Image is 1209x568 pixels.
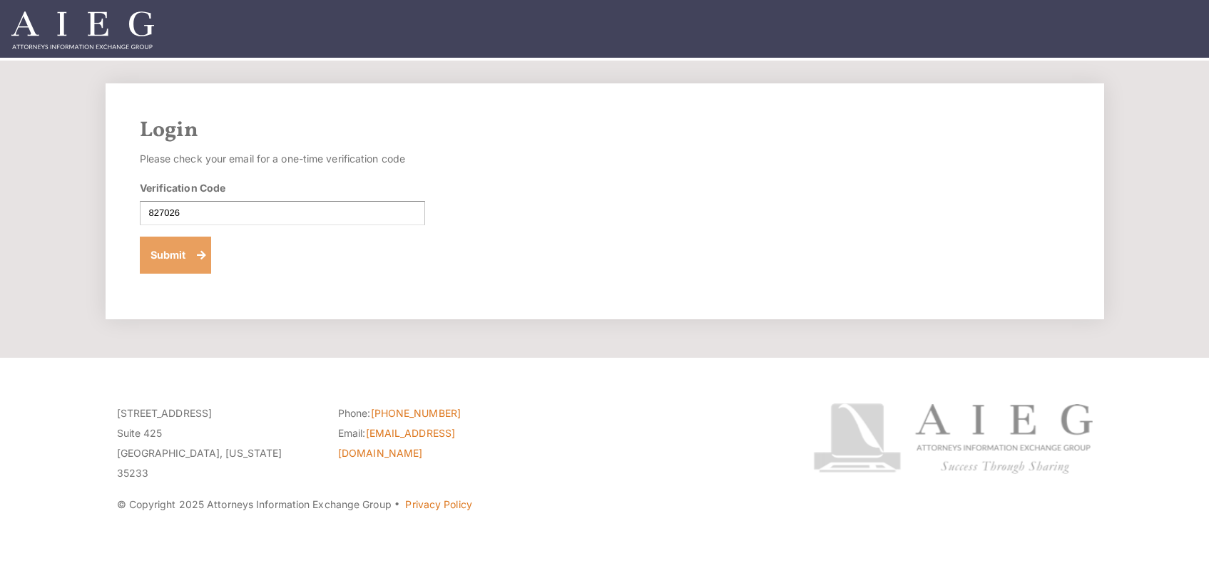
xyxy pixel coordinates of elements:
[140,180,226,195] label: Verification Code
[371,407,461,419] a: [PHONE_NUMBER]
[117,403,317,483] p: [STREET_ADDRESS] Suite 425 [GEOGRAPHIC_DATA], [US_STATE] 35233
[117,495,760,515] p: © Copyright 2025 Attorneys Information Exchange Group
[11,11,154,49] img: Attorneys Information Exchange Group
[140,149,425,169] p: Please check your email for a one-time verification code
[813,403,1093,474] img: Attorneys Information Exchange Group logo
[338,423,538,463] li: Email:
[394,504,400,511] span: ·
[338,427,455,459] a: [EMAIL_ADDRESS][DOMAIN_NAME]
[140,118,1070,143] h2: Login
[140,237,212,274] button: Submit
[405,498,471,510] a: Privacy Policy
[338,403,538,423] li: Phone:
